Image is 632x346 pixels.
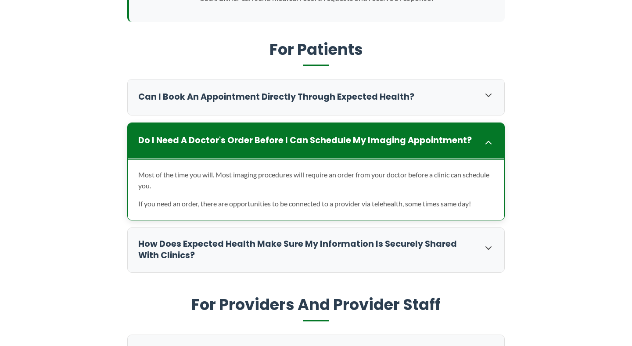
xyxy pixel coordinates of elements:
[127,40,505,66] h2: For Patients
[138,91,474,103] h3: Can I book an appointment directly through Expected Health?
[128,228,504,273] div: How does Expected Health make sure my information is securely shared with clinics?
[138,135,474,147] h3: Do I need a doctor's order before I can schedule my imaging appointment?
[128,123,504,159] div: Do I need a doctor's order before I can schedule my imaging appointment?
[138,169,494,191] p: Most of the time you will. Most imaging procedures will require an order from your doctor before ...
[127,295,505,321] h2: For Providers And Provider Staff
[138,238,474,262] h3: How does Expected Health make sure my information is securely shared with clinics?
[128,79,504,115] div: Can I book an appointment directly through Expected Health?
[138,198,494,209] p: If you need an order, there are opportunities to be connected to a provider via telehealth, some ...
